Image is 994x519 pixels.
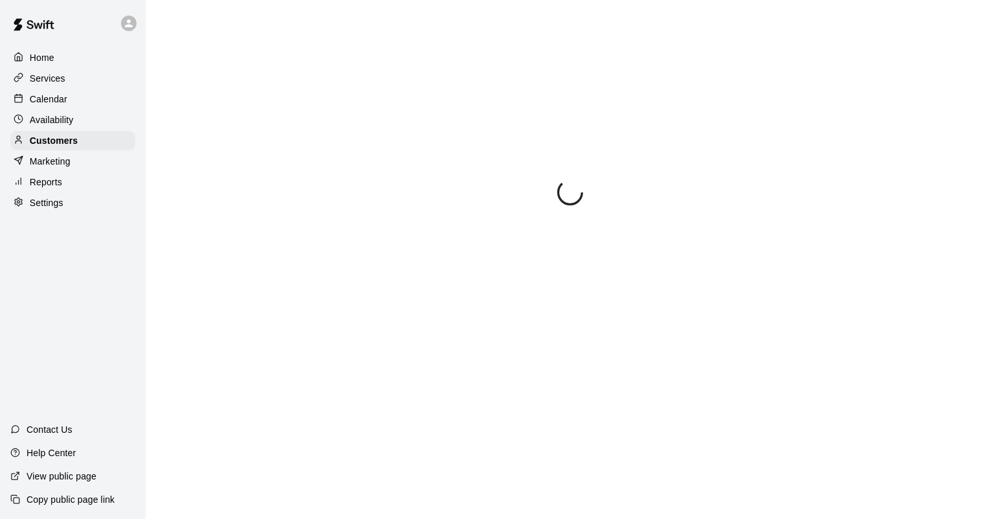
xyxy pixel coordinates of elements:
[27,423,72,436] p: Contact Us
[30,176,62,189] p: Reports
[10,69,135,88] a: Services
[10,110,135,130] a: Availability
[27,493,115,506] p: Copy public page link
[10,172,135,192] a: Reports
[10,131,135,150] a: Customers
[27,470,96,483] p: View public page
[30,93,67,106] p: Calendar
[27,446,76,459] p: Help Center
[30,51,54,64] p: Home
[10,152,135,171] a: Marketing
[10,48,135,67] a: Home
[30,155,71,168] p: Marketing
[10,89,135,109] a: Calendar
[30,196,63,209] p: Settings
[30,134,78,147] p: Customers
[30,72,65,85] p: Services
[10,193,135,213] a: Settings
[30,113,74,126] p: Availability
